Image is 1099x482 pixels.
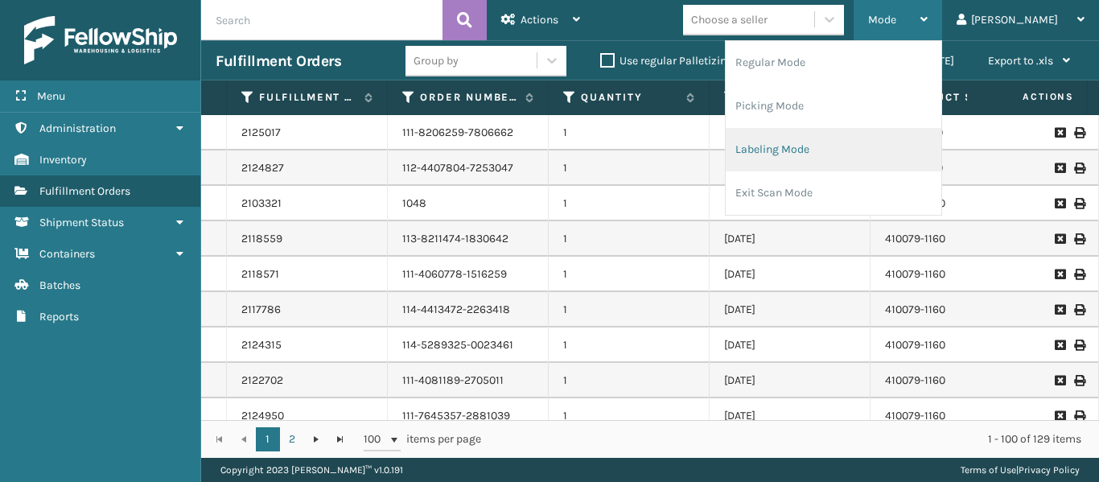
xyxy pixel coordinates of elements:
i: Request to Be Cancelled [1055,233,1064,245]
td: [DATE] [710,221,871,257]
p: Copyright 2023 [PERSON_NAME]™ v 1.0.191 [220,458,403,482]
span: Inventory [39,153,87,167]
span: 100 [364,431,388,447]
i: Request to Be Cancelled [1055,127,1064,138]
i: Print Label [1074,410,1084,422]
h3: Fulfillment Orders [216,51,341,71]
i: Request to Be Cancelled [1055,304,1064,315]
span: Go to the next page [310,433,323,446]
td: 1 [549,328,710,363]
label: Fulfillment Order Id [259,90,356,105]
span: Batches [39,278,80,292]
i: Request to Be Cancelled [1055,410,1064,422]
td: 1 [549,150,710,186]
a: 2124827 [241,160,284,176]
i: Request to Be Cancelled [1055,163,1064,174]
a: Terms of Use [961,464,1016,476]
a: 2125017 [241,125,281,141]
label: Product SKU [903,90,1000,105]
i: Print Label [1074,198,1084,209]
a: 410079-1160 [885,338,945,352]
i: Print Label [1074,304,1084,315]
td: 1 [549,257,710,292]
img: logo [24,16,177,64]
span: Shipment Status [39,216,124,229]
div: | [961,458,1080,482]
td: [DATE] [710,328,871,363]
i: Print Label [1074,375,1084,386]
span: Actions [972,84,1084,110]
li: Regular Mode [726,41,941,84]
a: 2118571 [241,266,279,282]
span: Administration [39,122,116,135]
i: Print Label [1074,269,1084,280]
a: 2122702 [241,373,283,389]
td: 111-4060778-1516259 [388,257,549,292]
td: 113-8211474-1830642 [388,221,549,257]
a: 410079-1160 [885,232,945,245]
div: Choose a seller [691,11,768,28]
a: 2 [280,427,304,451]
a: 1 [256,427,280,451]
td: 1 [549,186,710,221]
td: 1 [549,363,710,398]
a: 410079-1160 [885,409,945,422]
li: Picking Mode [726,84,941,128]
label: Order Number [420,90,517,105]
i: Print Label [1074,233,1084,245]
td: 111-4081189-2705011 [388,363,549,398]
i: Request to Be Cancelled [1055,269,1064,280]
span: Reports [39,310,79,323]
td: 1 [549,398,710,434]
td: 111-8206259-7806662 [388,115,549,150]
a: 410079-1160 [885,373,945,387]
i: Print Label [1074,127,1084,138]
td: 1 [549,221,710,257]
i: Request to Be Cancelled [1055,375,1064,386]
a: 2118559 [241,231,282,247]
a: 2124950 [241,408,284,424]
a: Go to the next page [304,427,328,451]
td: [DATE] [710,257,871,292]
td: [DATE] [710,363,871,398]
label: Use regular Palletizing mode [600,54,764,68]
td: 112-4407804-7253047 [388,150,549,186]
a: 410079-1160 [885,303,945,316]
a: 410079-1160 [885,267,945,281]
i: Request to Be Cancelled [1055,198,1064,209]
i: Request to Be Cancelled [1055,340,1064,351]
span: Containers [39,247,95,261]
label: Quantity [581,90,678,105]
td: 114-4413472-2263418 [388,292,549,328]
span: Fulfillment Orders [39,184,130,198]
td: [DATE] [710,292,871,328]
span: Go to the last page [334,433,347,446]
i: Print Label [1074,340,1084,351]
div: Group by [414,52,459,69]
span: items per page [364,427,481,451]
td: [DATE] [710,115,871,150]
td: [DATE] [710,150,871,186]
td: 1048 [388,186,549,221]
span: Export to .xls [988,54,1053,68]
div: 1 - 100 of 129 items [504,431,1081,447]
td: [DATE] [710,398,871,434]
td: [DATE] [710,186,871,221]
span: Mode [868,13,896,27]
td: 114-5289325-0023461 [388,328,549,363]
span: Menu [37,89,65,103]
a: Go to the last page [328,427,352,451]
span: Actions [521,13,558,27]
td: 1 [549,292,710,328]
td: 1 [549,115,710,150]
a: 2103321 [241,196,282,212]
li: Exit Scan Mode [726,171,941,215]
td: 111-7645357-2881039 [388,398,549,434]
a: 2117786 [241,302,281,318]
i: Print Label [1074,163,1084,174]
li: Labeling Mode [726,128,941,171]
a: Privacy Policy [1019,464,1080,476]
a: 2124315 [241,337,282,353]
